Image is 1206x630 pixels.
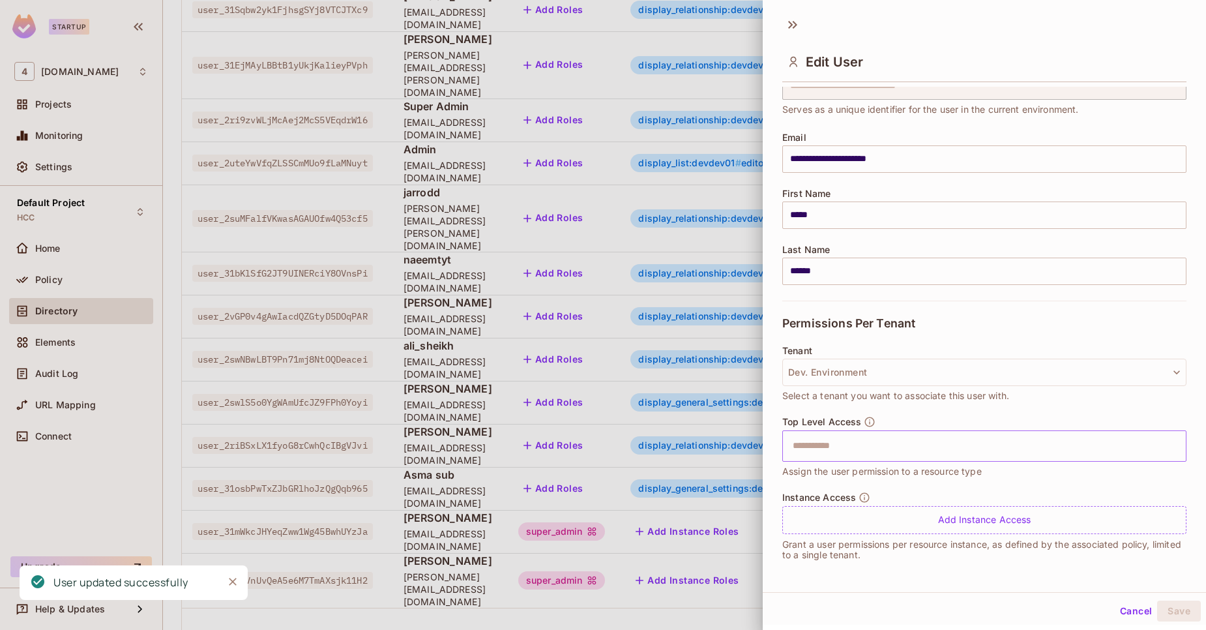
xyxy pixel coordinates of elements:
[782,506,1186,534] div: Add Instance Access
[53,575,188,591] div: User updated successfully
[782,188,831,199] span: First Name
[782,464,982,479] span: Assign the user permission to a resource type
[1115,601,1157,622] button: Cancel
[1157,601,1201,622] button: Save
[806,54,863,70] span: Edit User
[782,389,1009,403] span: Select a tenant you want to associate this user with.
[782,359,1186,386] button: Dev. Environment
[223,572,243,592] button: Close
[782,346,812,356] span: Tenant
[782,492,856,503] span: Instance Access
[782,245,830,255] span: Last Name
[1179,444,1182,447] button: Open
[782,417,861,427] span: Top Level Access
[782,539,1186,560] p: Grant a user permissions per resource instance, as defined by the associated policy, limited to a...
[782,317,915,330] span: Permissions Per Tenant
[782,132,806,143] span: Email
[782,102,1079,117] span: Serves as a unique identifier for the user in the current environment.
